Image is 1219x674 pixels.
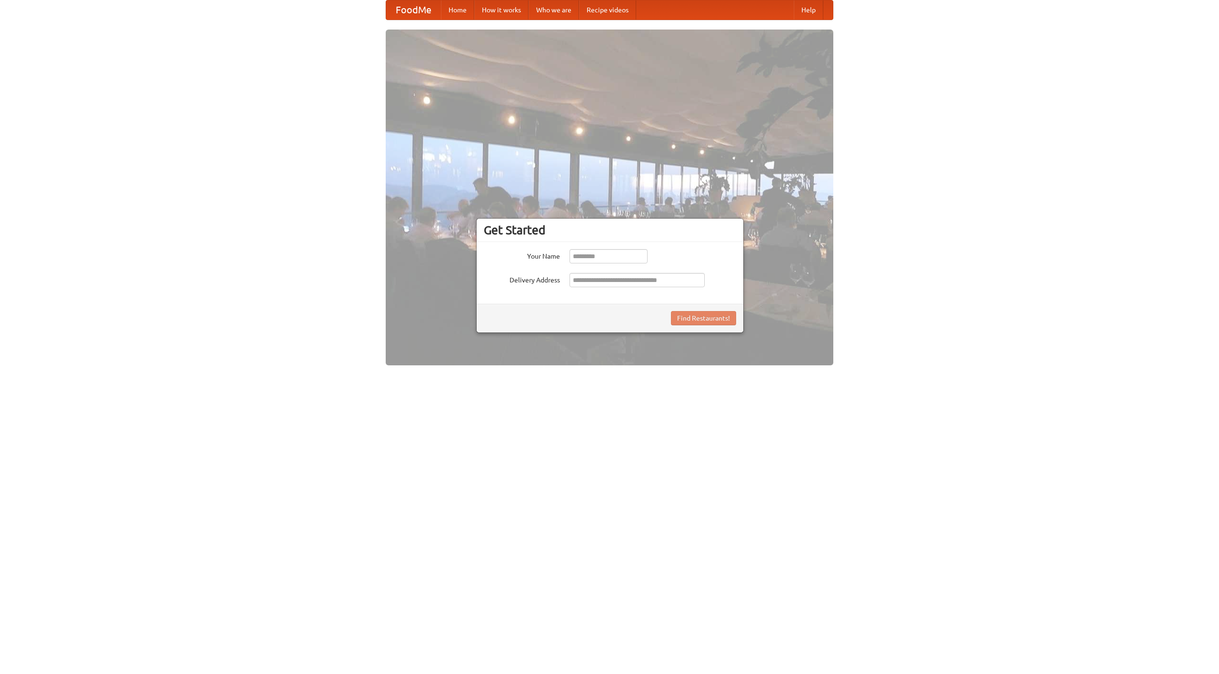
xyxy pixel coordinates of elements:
a: How it works [474,0,529,20]
a: Recipe videos [579,0,636,20]
h3: Get Started [484,223,736,237]
a: FoodMe [386,0,441,20]
a: Help [794,0,823,20]
label: Your Name [484,249,560,261]
a: Who we are [529,0,579,20]
label: Delivery Address [484,273,560,285]
button: Find Restaurants! [671,311,736,325]
a: Home [441,0,474,20]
